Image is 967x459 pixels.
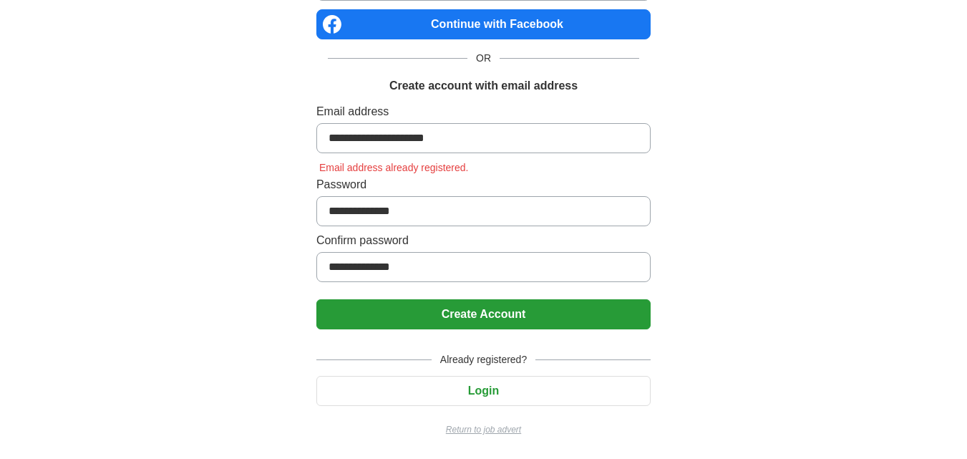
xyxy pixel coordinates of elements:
button: Login [316,376,651,406]
h1: Create account with email address [389,77,578,95]
span: OR [467,51,500,66]
a: Return to job advert [316,423,651,436]
a: Continue with Facebook [316,9,651,39]
button: Create Account [316,299,651,329]
label: Confirm password [316,232,651,249]
span: Already registered? [432,352,535,367]
span: Email address already registered. [316,162,472,173]
label: Email address [316,103,651,120]
label: Password [316,176,651,193]
a: Login [316,385,651,397]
